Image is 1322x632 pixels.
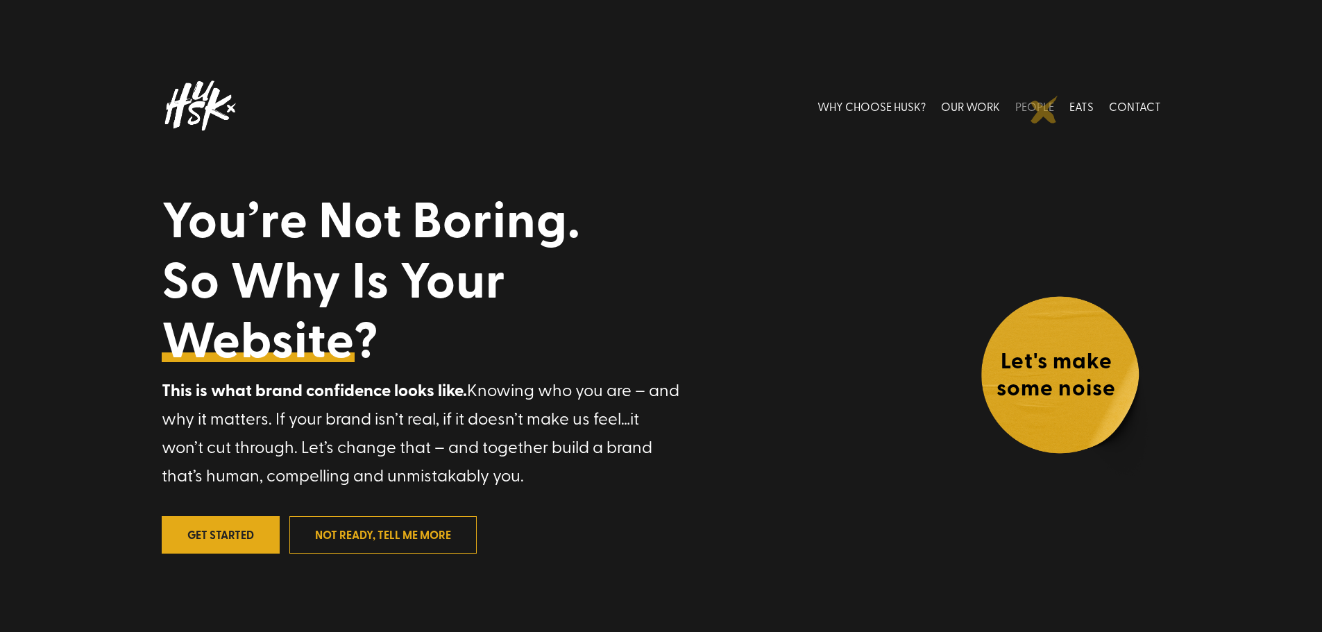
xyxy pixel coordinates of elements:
[980,346,1133,407] h4: Let's make some noise
[162,75,238,137] img: Husk logo
[1015,75,1054,137] a: PEOPLE
[1109,75,1161,137] a: CONTACT
[1069,75,1094,137] a: EATS
[941,75,1000,137] a: OUR WORK
[162,188,739,375] h1: You’re Not Boring. So Why Is Your ?
[162,375,682,489] p: Knowing who you are – and why it matters. If your brand isn’t real, if it doesn’t make us feel…it...
[162,308,355,368] a: Website
[289,516,477,553] a: not ready, tell me more
[817,75,926,137] a: WHY CHOOSE HUSK?
[162,377,467,402] strong: This is what brand confidence looks like.
[162,516,280,553] a: Get Started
